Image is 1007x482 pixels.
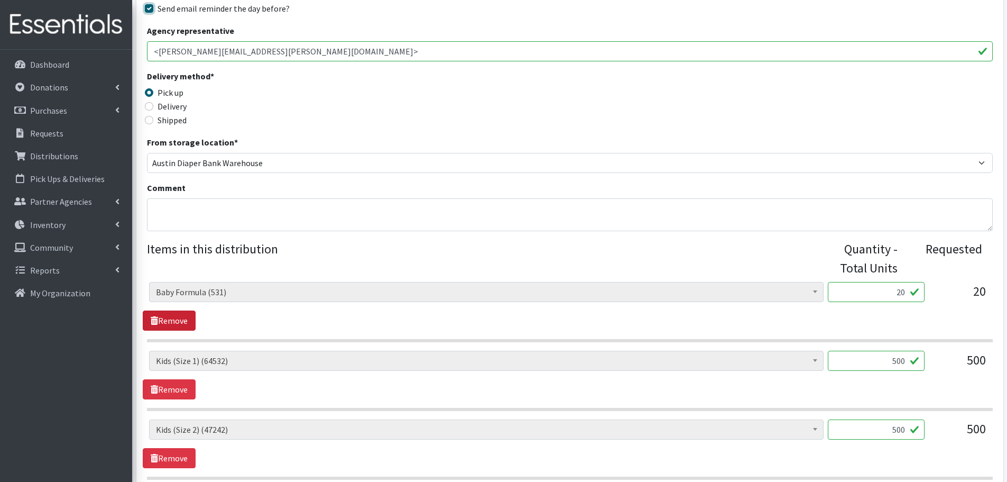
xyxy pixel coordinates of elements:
span: Kids (Size 2) (47242) [149,420,824,440]
span: Kids (Size 1) (64532) [156,353,817,368]
input: Quantity [828,351,925,371]
label: Delivery [158,100,187,113]
label: Agency representative [147,24,234,37]
p: Pick Ups & Deliveries [30,174,105,184]
label: From storage location [147,136,238,149]
p: Donations [30,82,68,93]
input: Quantity [828,420,925,440]
legend: Items in this distribution [147,240,824,274]
a: Remove [143,311,196,331]
p: Inventory [30,220,66,230]
a: Donations [4,77,128,98]
p: Purchases [30,105,67,116]
span: Baby Formula (531) [156,285,817,299]
legend: Delivery method [147,70,358,86]
a: Reports [4,260,128,281]
span: Kids (Size 2) (47242) [156,422,817,437]
label: Send email reminder the day before? [158,2,290,15]
label: Shipped [158,114,187,126]
abbr: required [234,137,238,148]
a: Distributions [4,145,128,167]
a: Requests [4,123,128,144]
a: Remove [143,379,196,399]
div: 500 [933,420,986,448]
span: Kids (Size 1) (64532) [149,351,824,371]
a: Purchases [4,100,128,121]
label: Pick up [158,86,183,99]
p: Distributions [30,151,78,161]
div: 20 [933,282,986,311]
span: Baby Formula (531) [149,282,824,302]
a: Partner Agencies [4,191,128,212]
a: My Organization [4,283,128,304]
div: Quantity - Total Units [824,240,898,278]
p: Community [30,242,73,253]
a: Inventory [4,214,128,235]
input: Quantity [828,282,925,302]
p: Partner Agencies [30,196,92,207]
p: Reports [30,265,60,276]
a: Community [4,237,128,258]
a: Remove [143,448,196,468]
img: HumanEssentials [4,7,128,42]
p: My Organization [30,288,90,298]
div: Requested [908,240,982,278]
label: Comment [147,181,186,194]
div: 500 [933,351,986,379]
a: Dashboard [4,54,128,75]
p: Dashboard [30,59,69,70]
a: Pick Ups & Deliveries [4,168,128,189]
p: Requests [30,128,63,139]
abbr: required [210,71,214,81]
